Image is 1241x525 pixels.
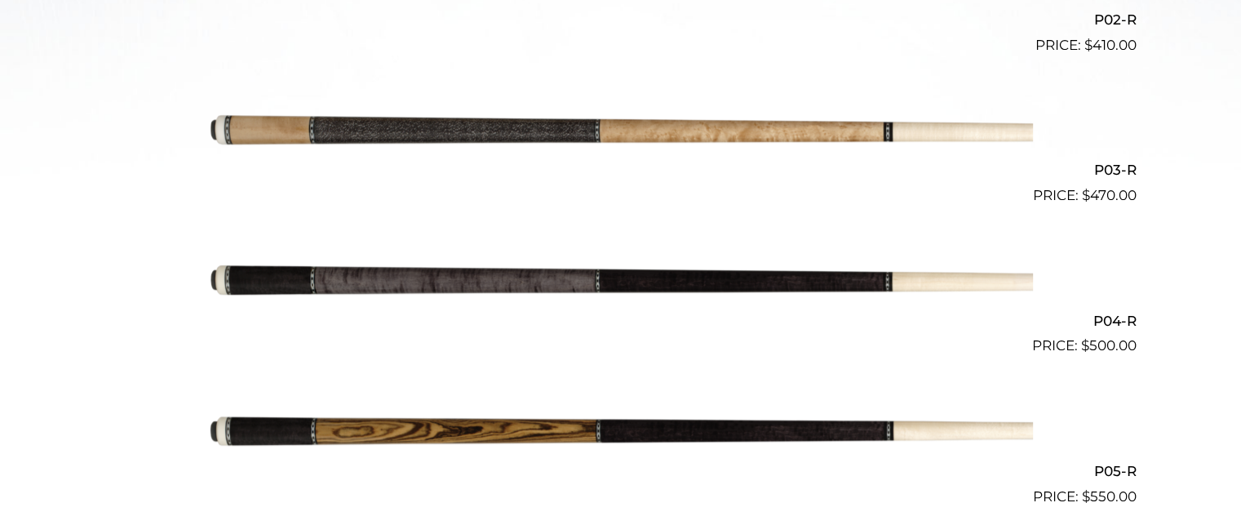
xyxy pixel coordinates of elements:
h2: P02-R [105,4,1137,34]
h2: P03-R [105,155,1137,185]
span: $ [1081,337,1089,354]
h2: P04-R [105,305,1137,336]
span: $ [1084,37,1093,53]
img: P03-R [209,63,1033,200]
bdi: 500.00 [1081,337,1137,354]
img: P04-R [209,213,1033,350]
h2: P05-R [105,456,1137,486]
a: P05-R $550.00 [105,363,1137,507]
a: P04-R $500.00 [105,213,1137,357]
bdi: 550.00 [1082,488,1137,505]
a: P03-R $470.00 [105,63,1137,207]
bdi: 410.00 [1084,37,1137,53]
bdi: 470.00 [1082,187,1137,203]
img: P05-R [209,363,1033,501]
span: $ [1082,187,1090,203]
span: $ [1082,488,1090,505]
